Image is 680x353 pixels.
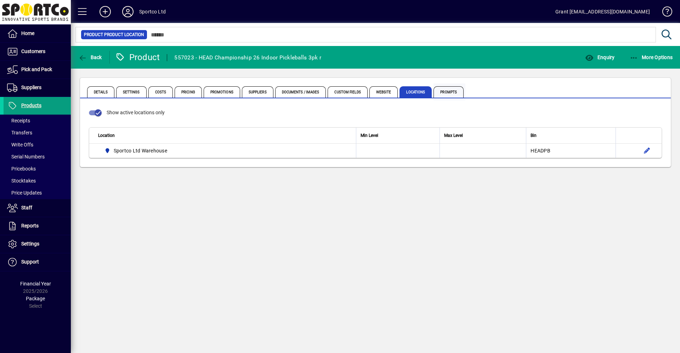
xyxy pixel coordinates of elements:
span: Show active locations only [107,110,165,115]
span: More Options [630,54,673,60]
span: Promotions [204,86,240,98]
button: Back [76,51,104,64]
span: Pick and Pack [21,66,52,72]
a: Knowledge Base [657,1,671,24]
td: HEADPB [526,144,616,158]
a: Suppliers [4,79,71,97]
a: Serial Numbers [4,151,71,163]
a: Customers [4,43,71,60]
a: Settings [4,235,71,253]
span: Bin [531,132,537,139]
span: Serial Numbers [7,154,45,160]
span: Home [21,30,34,36]
span: Product Product Location [84,31,144,38]
span: Min Level [361,132,378,139]
span: Pricing [175,86,202,98]
span: Staff [21,205,32,210]
span: Products [21,103,41,108]
span: Price Updates [7,190,42,196]
span: Sportco Ltd Warehouse [114,147,167,154]
a: Price Updates [4,187,71,199]
span: Documents / Images [275,86,326,98]
button: Add [94,5,117,18]
span: Transfers [7,130,32,135]
a: Pick and Pack [4,61,71,79]
span: Enquiry [585,54,614,60]
div: Sportco Ltd [139,6,166,17]
a: Pricebooks [4,163,71,175]
a: Home [4,25,71,42]
span: Website [369,86,398,98]
a: Transfers [4,127,71,139]
a: Staff [4,199,71,217]
span: Pricebooks [7,166,36,172]
span: Max Level [444,132,463,139]
span: Reports [21,223,39,228]
button: Profile [117,5,139,18]
span: Support [21,259,39,265]
a: Write Offs [4,139,71,151]
div: 557023 - HEAD Championship 26 Indoor Pickleballs 3pk r [174,52,321,63]
span: Costs [148,86,173,98]
span: Location [98,132,115,139]
span: Write Offs [7,142,33,147]
span: Sportco Ltd Warehouse [102,146,170,155]
span: Customers [21,48,45,54]
span: Settings [116,86,147,98]
div: Product [115,52,160,63]
button: Enquiry [583,51,616,64]
span: Stocktakes [7,178,36,184]
span: Financial Year [20,281,51,287]
button: More Options [628,51,675,64]
span: Suppliers [21,85,41,90]
a: Reports [4,217,71,235]
a: Stocktakes [4,175,71,187]
span: Details [87,86,114,98]
span: Prompts [433,86,464,98]
a: Support [4,253,71,271]
button: Edit [641,145,653,156]
span: Package [26,296,45,301]
app-page-header-button: Back [71,51,110,64]
span: Receipts [7,118,30,123]
a: Receipts [4,115,71,127]
span: Locations [399,86,432,98]
span: Custom Fields [328,86,367,98]
div: Grant [EMAIL_ADDRESS][DOMAIN_NAME] [555,6,650,17]
span: Settings [21,241,39,247]
span: Suppliers [242,86,273,98]
span: Back [78,54,102,60]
